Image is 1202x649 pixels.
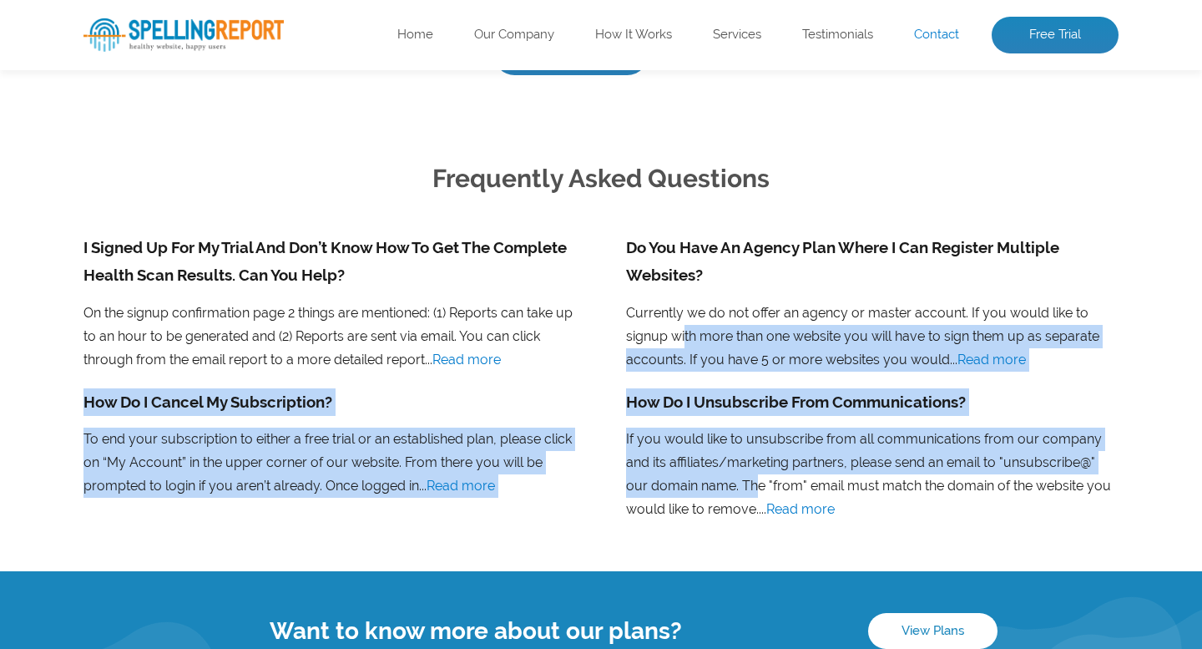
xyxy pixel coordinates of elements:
a: View Plans [868,613,997,648]
h3: Do You Have An Agency Plan Where I Can Register Multiple Websites? [626,234,1119,289]
div: Domain: [DOMAIN_NAME] [43,43,184,57]
h2: Frequently Asked Questions [83,157,1119,201]
li: To end your subscription to either a free trial or an established plan, please click on “My Accou... [58,388,601,539]
img: tab_keywords_by_traffic_grey.svg [166,97,179,110]
li: If you would like to unsubscribe from all communications from our company and its affiliates/mark... [601,388,1144,539]
a: Our Company [474,27,554,43]
h3: How Do I Cancel My Subscription? [83,388,576,416]
a: Home [397,27,433,43]
div: Keywords by Traffic [184,99,281,109]
h3: I Signed Up For My Trial And Don’t Know How To Get The Complete Health Scan Results. Can You Help? [83,234,576,289]
img: tab_domain_overview_orange.svg [45,97,58,110]
img: logo_orange.svg [27,27,40,40]
a: How It Works [595,27,672,43]
div: v 4.0.25 [47,27,82,40]
h4: Want to know more about our plans? [83,617,868,645]
div: Domain Overview [63,99,149,109]
a: Read more [432,352,501,368]
img: website_grey.svg [27,43,40,57]
li: On the signup confirmation page 2 things are mentioned: (1) Reports can take up to an hour to be ... [58,234,601,388]
img: SpellReport [83,18,284,52]
a: Read more [957,352,1026,368]
a: Contact [914,27,959,43]
a: Free Trial [992,17,1119,53]
a: Read more [766,501,835,517]
a: Testimonials [802,27,873,43]
h3: How Do I Unsubscribe From Communications? [626,388,1119,416]
a: Services [713,27,761,43]
a: Read more [427,478,495,494]
li: Currently we do not offer an agency or master account. If you would like to signup with more than... [601,234,1144,388]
